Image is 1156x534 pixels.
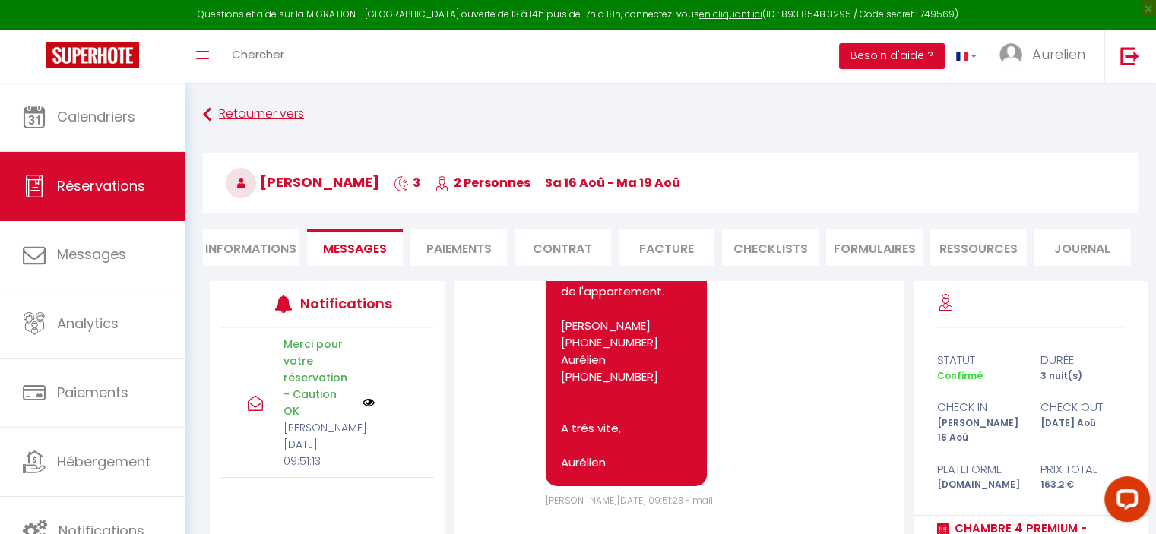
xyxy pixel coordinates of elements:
[1034,229,1130,266] li: Journal
[410,229,507,266] li: Paiements
[220,30,296,83] a: Chercher
[1031,369,1135,384] div: 3 nuit(s)
[926,478,1031,492] div: [DOMAIN_NAME]
[839,43,945,69] button: Besoin d'aide ?
[323,240,387,258] span: Messages
[988,30,1104,83] a: ... Aurelien
[1092,470,1156,534] iframe: LiveChat chat widget
[826,229,923,266] li: FORMULAIRES
[283,336,353,419] p: Merci pour votre réservation - Caution OK
[1031,416,1135,445] div: [DATE] Aoû
[1032,45,1085,64] span: Aurelien
[619,229,715,266] li: Facture
[926,416,1031,445] div: [PERSON_NAME] 16 Aoû
[57,245,126,264] span: Messages
[926,460,1031,479] div: Plateforme
[300,286,390,321] h3: Notifications
[1031,351,1135,369] div: durée
[57,314,119,333] span: Analytics
[226,172,379,191] span: [PERSON_NAME]
[926,398,1031,416] div: check in
[203,101,1138,128] a: Retourner vers
[1031,398,1135,416] div: check out
[435,174,530,191] span: 2 Personnes
[203,229,299,266] li: Informations
[57,107,135,126] span: Calendriers
[936,369,982,382] span: Confirmé
[1031,460,1135,479] div: Prix total
[515,229,611,266] li: Contrat
[699,8,762,21] a: en cliquant ici
[1031,478,1135,492] div: 163.2 €
[363,397,375,409] img: NO IMAGE
[545,174,680,191] span: sa 16 Aoû - ma 19 Aoû
[46,42,139,68] img: Super Booking
[394,174,420,191] span: 3
[1120,46,1139,65] img: logout
[57,383,128,402] span: Paiements
[283,419,353,469] p: [PERSON_NAME][DATE] 09:51:13
[546,494,713,507] span: [PERSON_NAME][DATE] 09:51:23 - mail
[57,452,150,471] span: Hébergement
[57,176,145,195] span: Réservations
[232,46,284,62] span: Chercher
[926,351,1031,369] div: statut
[930,229,1027,266] li: Ressources
[722,229,819,266] li: CHECKLISTS
[999,43,1022,66] img: ...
